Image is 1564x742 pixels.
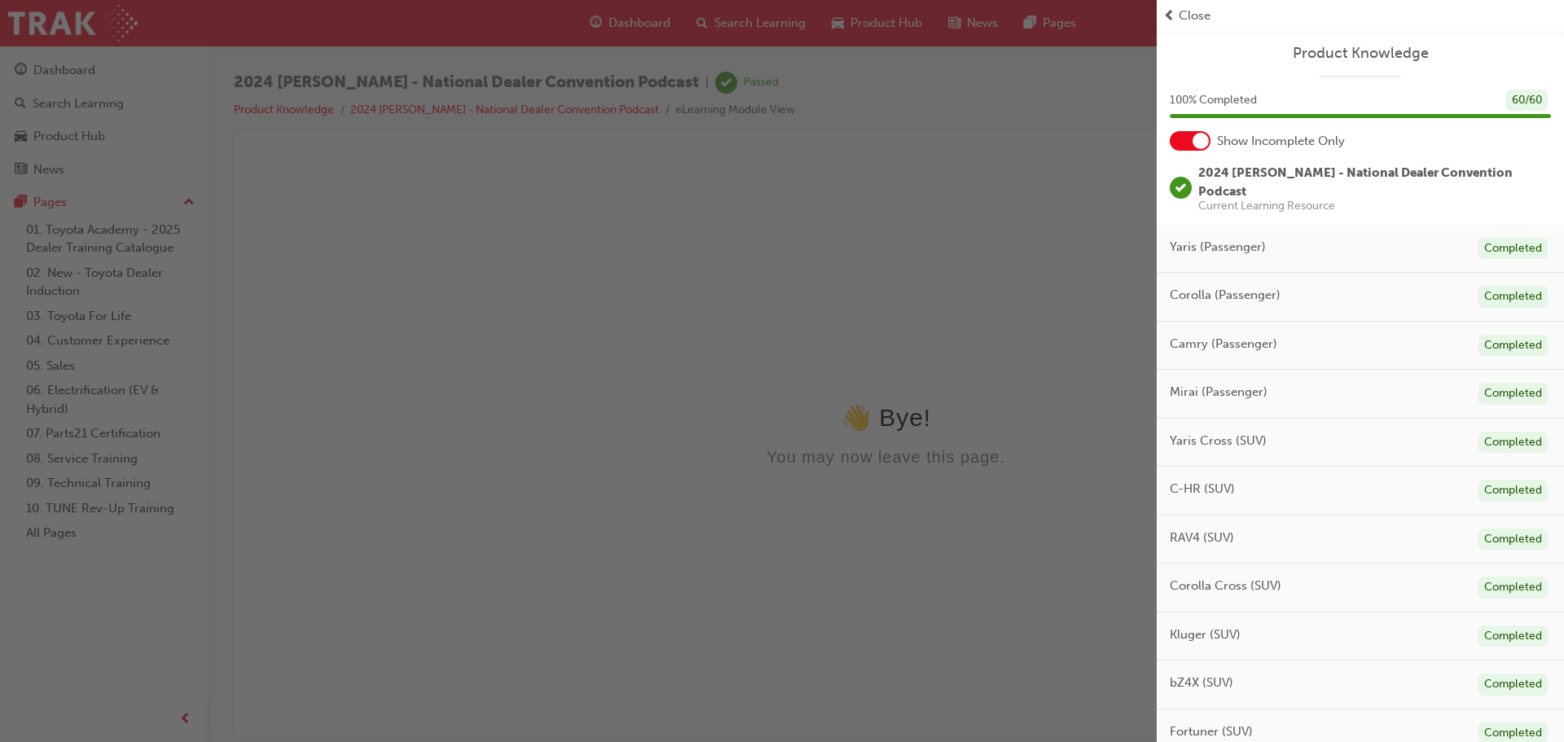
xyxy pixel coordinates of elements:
span: Yaris (Passenger) [1170,238,1266,257]
span: Corolla (Passenger) [1170,286,1281,305]
div: Completed [1478,674,1548,696]
span: Fortuner (SUV) [1170,722,1253,741]
div: 👋 Bye! [7,244,1272,273]
div: 60 / 60 [1506,90,1548,112]
span: Mirai (Passenger) [1170,383,1267,402]
span: C-HR (SUV) [1170,480,1235,498]
span: prev-icon [1163,7,1175,25]
div: Completed [1478,238,1548,260]
span: bZ4X (SUV) [1170,674,1233,692]
span: Corolla Cross (SUV) [1170,577,1281,595]
span: Kluger (SUV) [1170,626,1241,644]
span: Show Incomplete Only [1217,132,1345,151]
div: Completed [1478,286,1548,308]
span: 100 % Completed [1170,91,1257,110]
div: Completed [1478,577,1548,599]
span: learningRecordVerb_PASS-icon [1170,177,1192,199]
button: prev-iconClose [1163,7,1557,25]
div: You may now leave this page. [7,289,1272,308]
div: Completed [1478,335,1548,357]
div: Completed [1478,626,1548,648]
span: Close [1179,7,1210,25]
span: 2024 [PERSON_NAME] - National Dealer Convention Podcast [1198,165,1513,199]
div: Completed [1478,480,1548,502]
div: Completed [1478,529,1548,551]
span: Current Learning Resource [1198,200,1551,212]
div: Completed [1478,432,1548,454]
div: Completed [1478,383,1548,405]
a: Product Knowledge [1170,44,1551,63]
span: Camry (Passenger) [1170,335,1277,353]
span: Yaris Cross (SUV) [1170,432,1267,450]
span: RAV4 (SUV) [1170,529,1234,547]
